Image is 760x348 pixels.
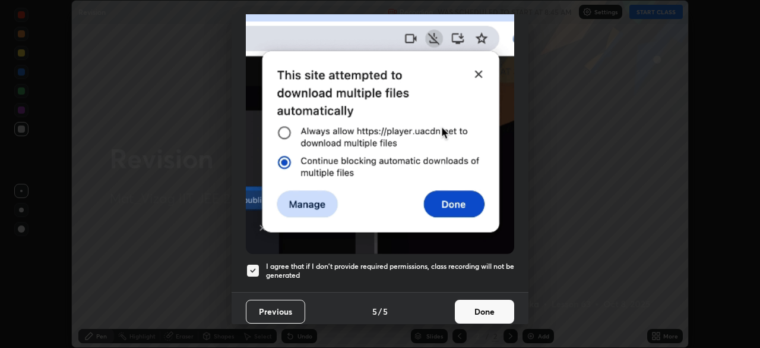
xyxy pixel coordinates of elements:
button: Done [455,300,514,324]
h4: / [378,305,382,318]
button: Previous [246,300,305,324]
h4: 5 [383,305,388,318]
h4: 5 [372,305,377,318]
h5: I agree that if I don't provide required permissions, class recording will not be generated [266,262,514,280]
